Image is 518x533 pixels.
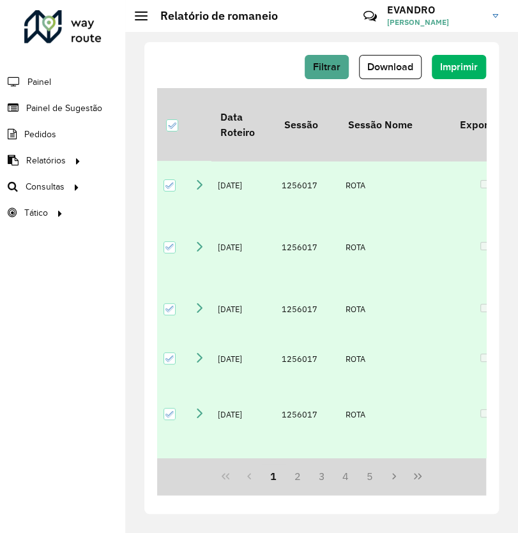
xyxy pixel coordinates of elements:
[275,384,339,446] td: 1256017
[432,55,486,79] button: Imprimir
[211,446,275,495] td: [DATE]
[339,211,451,285] td: ROTA
[406,464,430,488] button: Last Page
[275,285,339,334] td: 1256017
[275,446,339,495] td: 1256017
[359,55,422,79] button: Download
[275,211,339,285] td: 1256017
[387,17,483,28] span: [PERSON_NAME]
[333,464,358,488] button: 4
[148,9,278,23] h2: Relatório de romaneio
[211,285,275,334] td: [DATE]
[356,3,384,30] a: Contato Rápido
[339,334,451,384] td: ROTA
[26,101,102,115] span: Painel de Sugestão
[451,88,518,161] th: Exportado
[440,61,478,72] span: Imprimir
[387,4,483,16] h3: EVANDRO
[26,180,65,193] span: Consultas
[275,161,339,211] td: 1256017
[211,161,275,211] td: [DATE]
[339,161,451,211] td: ROTA
[339,446,451,495] td: ROTA
[211,334,275,384] td: [DATE]
[358,464,382,488] button: 5
[211,211,275,285] td: [DATE]
[339,384,451,446] td: ROTA
[367,61,413,72] span: Download
[313,61,340,72] span: Filtrar
[275,88,339,161] th: Sessão
[382,464,406,488] button: Next Page
[211,88,275,161] th: Data Roteiro
[310,464,334,488] button: 3
[275,334,339,384] td: 1256017
[286,464,310,488] button: 2
[261,464,286,488] button: 1
[27,75,51,89] span: Painel
[339,88,451,161] th: Sessão Nome
[24,128,56,141] span: Pedidos
[211,384,275,446] td: [DATE]
[339,285,451,334] td: ROTA
[24,206,48,220] span: Tático
[305,55,349,79] button: Filtrar
[26,154,66,167] span: Relatórios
